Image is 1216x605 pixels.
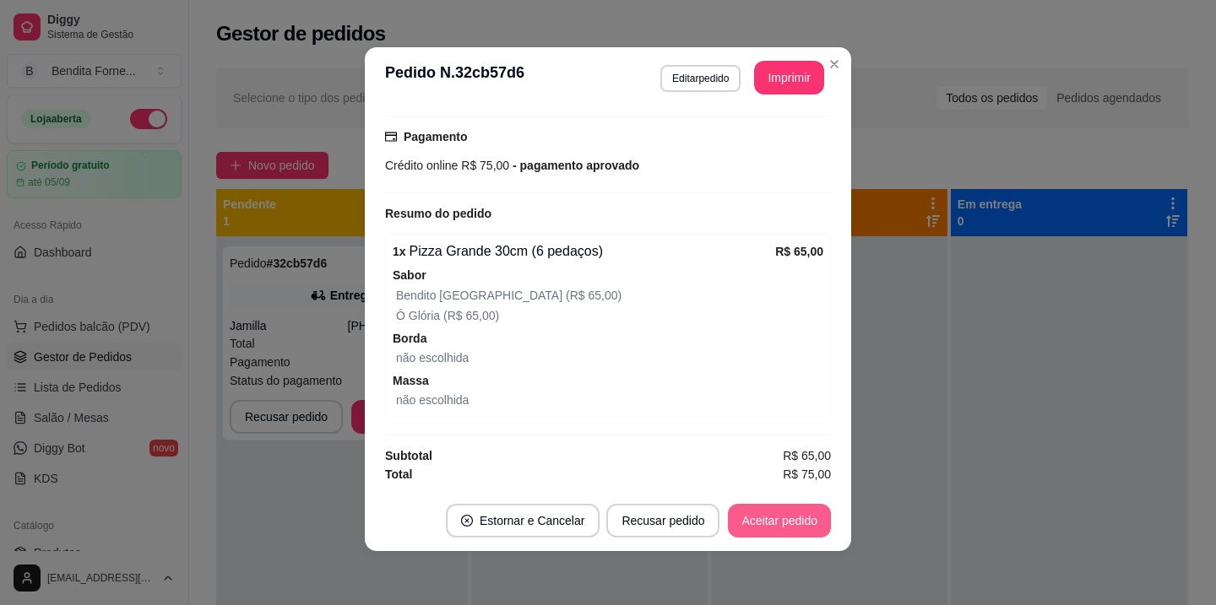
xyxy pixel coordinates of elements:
[562,289,622,302] span: (R$ 65,00)
[754,61,824,95] button: Imprimir
[446,504,600,537] button: close-circleEstornar e Cancelar
[393,268,426,282] strong: Sabor
[385,159,458,172] span: Crédito online
[393,245,406,258] strong: 1 x
[385,61,524,95] h3: Pedido N. 32cb57d6
[396,393,469,407] span: não escolhida
[396,289,562,302] span: Bendito [GEOGRAPHIC_DATA]
[385,207,491,220] strong: Resumo do pedido
[461,515,473,527] span: close-circle
[385,131,397,143] span: credit-card
[393,332,426,345] strong: Borda
[728,504,831,537] button: Aceitar pedido
[660,65,741,92] button: Editarpedido
[783,446,831,465] span: R$ 65,00
[440,309,499,322] span: (R$ 65,00)
[821,51,848,78] button: Close
[775,245,823,258] strong: R$ 65,00
[385,449,432,462] strong: Subtotal
[404,130,467,143] strong: Pagamento
[509,159,639,172] span: - pagamento aprovado
[396,309,440,322] span: Ô Glória
[393,374,429,387] strong: Massa
[783,465,831,483] span: R$ 75,00
[393,241,775,262] div: Pizza Grande 30cm (6 pedaços)
[396,351,469,365] span: não escolhida
[385,467,412,481] strong: Total
[606,504,719,537] button: Recusar pedido
[458,159,509,172] span: R$ 75,00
